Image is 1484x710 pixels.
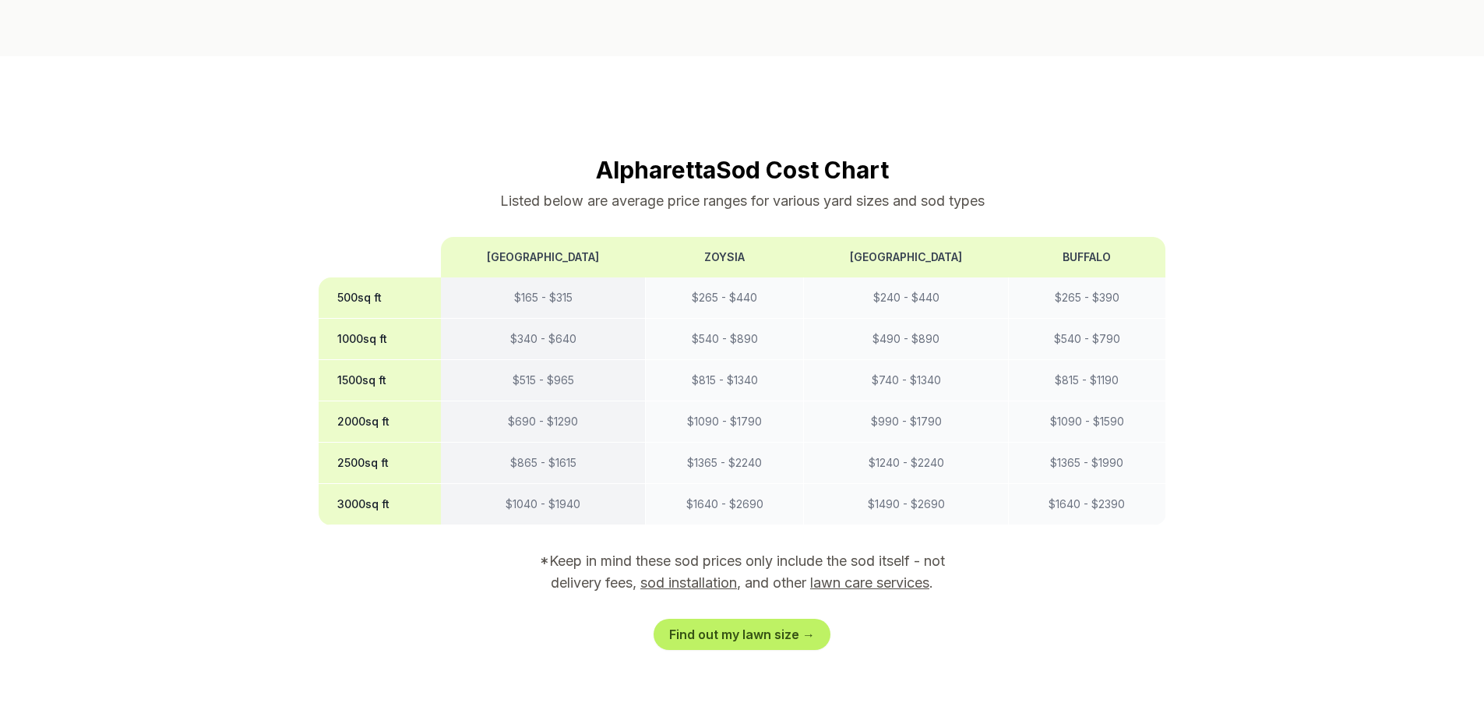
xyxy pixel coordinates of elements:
[319,319,442,360] th: 1000 sq ft
[319,190,1166,212] p: Listed below are average price ranges for various yard sizes and sod types
[804,443,1009,484] td: $ 1240 - $ 2240
[1009,443,1165,484] td: $ 1365 - $ 1990
[441,319,646,360] td: $ 340 - $ 640
[804,277,1009,319] td: $ 240 - $ 440
[646,401,804,443] td: $ 1090 - $ 1790
[319,484,442,525] th: 3000 sq ft
[1009,360,1165,401] td: $ 815 - $ 1190
[646,237,804,277] th: Zoysia
[1009,401,1165,443] td: $ 1090 - $ 1590
[804,319,1009,360] td: $ 490 - $ 890
[804,360,1009,401] td: $ 740 - $ 1340
[646,277,804,319] td: $ 265 - $ 440
[319,401,442,443] th: 2000 sq ft
[1009,319,1165,360] td: $ 540 - $ 790
[441,443,646,484] td: $ 865 - $ 1615
[1009,237,1165,277] th: Buffalo
[441,401,646,443] td: $ 690 - $ 1290
[319,443,442,484] th: 2500 sq ft
[646,443,804,484] td: $ 1365 - $ 2240
[810,574,929,591] a: lawn care services
[319,277,442,319] th: 500 sq ft
[646,484,804,525] td: $ 1640 - $ 2690
[441,484,646,525] td: $ 1040 - $ 1940
[640,574,737,591] a: sod installation
[646,319,804,360] td: $ 540 - $ 890
[441,360,646,401] td: $ 515 - $ 965
[804,484,1009,525] td: $ 1490 - $ 2690
[319,360,442,401] th: 1500 sq ft
[1009,484,1165,525] td: $ 1640 - $ 2390
[319,156,1166,184] h2: Alpharetta Sod Cost Chart
[654,619,830,650] a: Find out my lawn size →
[646,360,804,401] td: $ 815 - $ 1340
[441,237,646,277] th: [GEOGRAPHIC_DATA]
[1009,277,1165,319] td: $ 265 - $ 390
[804,237,1009,277] th: [GEOGRAPHIC_DATA]
[804,401,1009,443] td: $ 990 - $ 1790
[518,550,967,594] p: *Keep in mind these sod prices only include the sod itself - not delivery fees, , and other .
[441,277,646,319] td: $ 165 - $ 315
